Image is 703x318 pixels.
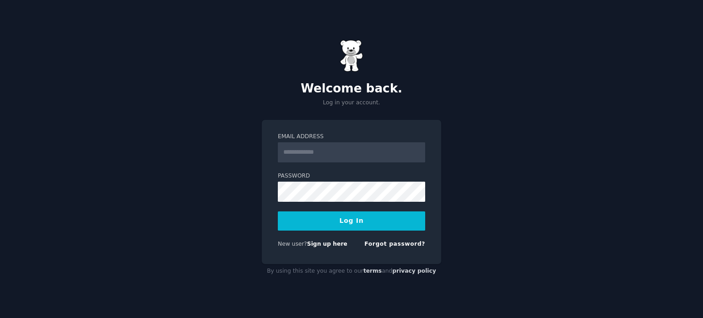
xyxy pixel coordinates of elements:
[262,99,441,107] p: Log in your account.
[278,172,425,180] label: Password
[278,133,425,141] label: Email Address
[262,264,441,279] div: By using this site you agree to our and
[278,211,425,231] button: Log In
[392,268,436,274] a: privacy policy
[307,241,347,247] a: Sign up here
[278,241,307,247] span: New user?
[364,241,425,247] a: Forgot password?
[340,40,363,72] img: Gummy Bear
[363,268,382,274] a: terms
[262,81,441,96] h2: Welcome back.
